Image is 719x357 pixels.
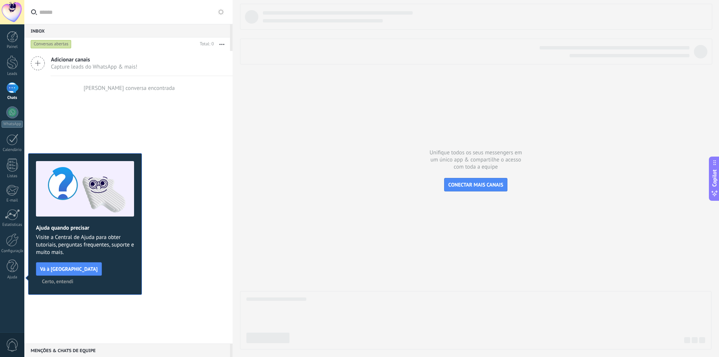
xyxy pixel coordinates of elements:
[1,121,23,128] div: WhatsApp
[711,169,718,187] span: Copilot
[1,72,23,76] div: Leads
[51,63,137,70] span: Capture leads do WhatsApp & mais!
[39,276,77,287] button: Certo, entendi
[214,37,230,51] button: Mais
[31,40,72,49] div: Conversas abertas
[51,56,137,63] span: Adicionar canais
[36,224,134,232] h2: Ajuda quando precisar
[36,234,134,256] span: Visite a Central de Ajuda para obter tutoriais, perguntas frequentes, suporte e muito mais.
[1,249,23,254] div: Configurações
[1,275,23,280] div: Ajuda
[448,181,503,188] span: CONECTAR MAIS CANAIS
[40,266,98,272] span: Vá à [GEOGRAPHIC_DATA]
[1,96,23,100] div: Chats
[24,344,230,357] div: Menções & Chats de equipe
[1,223,23,227] div: Estatísticas
[1,198,23,203] div: E-mail
[24,24,230,37] div: Inbox
[1,45,23,49] div: Painel
[197,40,214,48] div: Total: 0
[1,174,23,179] div: Listas
[444,178,507,191] button: CONECTAR MAIS CANAIS
[42,279,73,284] span: Certo, entendi
[84,85,175,92] div: [PERSON_NAME] conversa encontrada
[1,148,23,152] div: Calendário
[36,262,102,276] button: Vá à [GEOGRAPHIC_DATA]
